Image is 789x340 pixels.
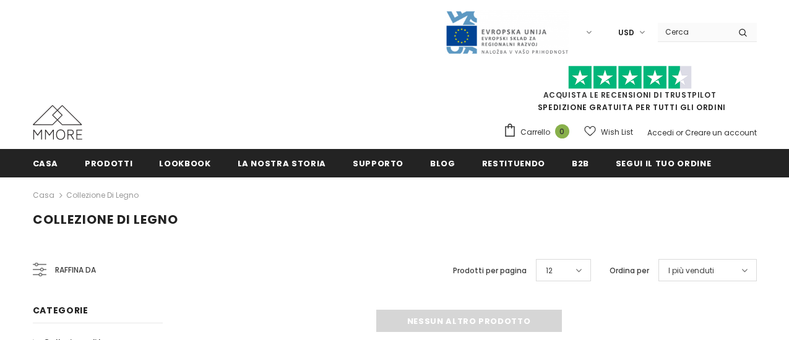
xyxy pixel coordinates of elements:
[66,190,139,200] a: Collezione di legno
[503,123,576,142] a: Carrello 0
[238,158,326,169] span: La nostra storia
[572,149,589,177] a: B2B
[353,149,403,177] a: supporto
[33,149,59,177] a: Casa
[568,66,692,90] img: Fidati di Pilot Stars
[33,304,88,317] span: Categorie
[159,149,210,177] a: Lookbook
[33,105,82,140] img: Casi MMORE
[610,265,649,277] label: Ordina per
[33,211,178,228] span: Collezione di legno
[33,188,54,203] a: Casa
[616,149,711,177] a: Segui il tuo ordine
[159,158,210,169] span: Lookbook
[685,127,757,138] a: Creare un account
[503,71,757,113] span: SPEDIZIONE GRATUITA PER TUTTI GLI ORDINI
[601,126,633,138] span: Wish List
[543,90,717,100] a: Acquista le recensioni di TrustPilot
[353,158,403,169] span: supporto
[430,149,455,177] a: Blog
[676,127,683,138] span: or
[238,149,326,177] a: La nostra storia
[618,27,634,39] span: USD
[572,158,589,169] span: B2B
[85,158,132,169] span: Prodotti
[33,158,59,169] span: Casa
[546,265,553,277] span: 12
[482,158,545,169] span: Restituendo
[453,265,527,277] label: Prodotti per pagina
[85,149,132,177] a: Prodotti
[647,127,674,138] a: Accedi
[616,158,711,169] span: Segui il tuo ordine
[584,121,633,143] a: Wish List
[482,149,545,177] a: Restituendo
[520,126,550,138] span: Carrello
[55,263,96,277] span: Raffina da
[668,265,714,277] span: I più venduti
[445,10,569,55] img: Javni Razpis
[658,23,729,41] input: Search Site
[555,124,569,138] span: 0
[430,158,455,169] span: Blog
[445,27,569,37] a: Javni Razpis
